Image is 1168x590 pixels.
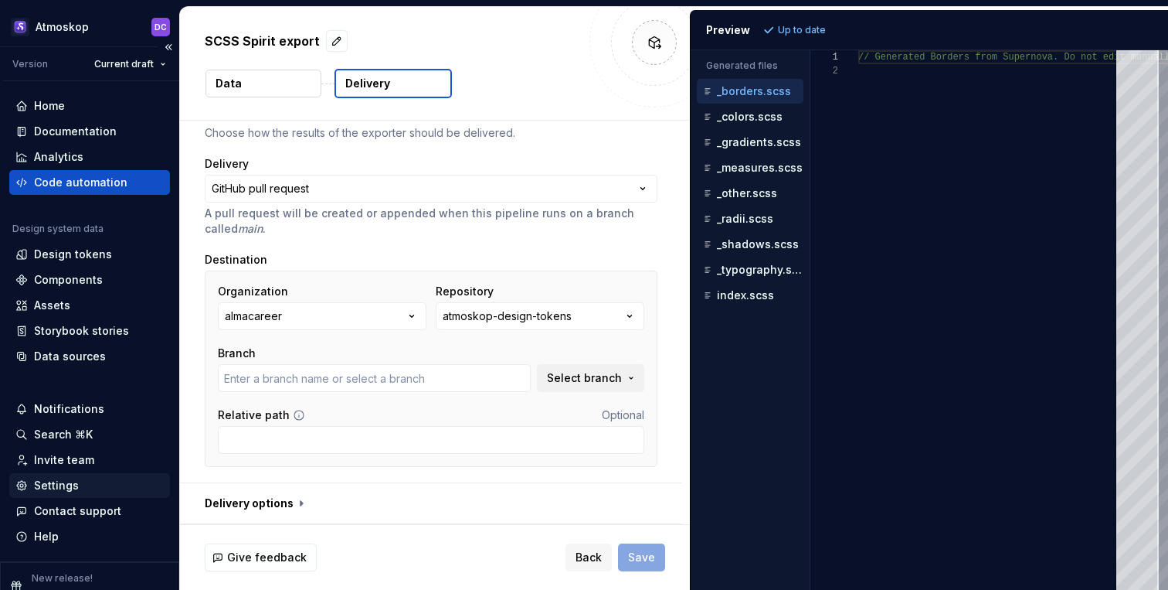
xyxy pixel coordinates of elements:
a: Assets [9,293,170,318]
p: index.scss [717,289,774,302]
button: Collapse sidebar [158,36,179,58]
a: Settings [9,473,170,498]
i: main [238,222,263,235]
button: AtmoskopDC [3,10,176,43]
div: Design tokens [34,247,112,262]
button: Current draft [87,53,173,75]
button: Search ⌘K [9,422,170,447]
div: almacareer [225,309,282,324]
button: _measures.scss [697,159,803,176]
button: _gradients.scss [697,134,803,151]
span: Optional [602,408,644,421]
div: Home [34,98,65,114]
a: Code automation [9,170,170,195]
div: 2 [810,64,838,78]
span: Current draft [94,58,154,70]
div: DC [154,21,167,33]
a: Components [9,268,170,292]
a: Invite team [9,448,170,472]
button: _typography.scss [697,261,803,278]
div: Design system data [12,223,104,235]
div: atmoskop-design-tokens [443,309,572,324]
button: Data [205,70,321,97]
p: _gradients.scss [717,136,801,148]
label: Relative path [218,408,290,423]
a: Data sources [9,344,170,369]
div: Assets [34,298,70,313]
button: _radii.scss [697,210,803,227]
button: _shadows.scss [697,236,803,253]
label: Branch [218,346,256,361]
div: Invite team [34,452,94,468]
button: index.scss [697,287,803,304]
button: _other.scss [697,185,803,202]
span: Select branch [547,370,622,386]
div: Documentation [34,124,117,139]
button: atmoskop-design-tokens [436,302,644,330]
button: Contact support [9,499,170,523]
div: Preview [706,22,750,38]
p: _other.scss [717,187,777,200]
p: New release! [32,572,93,585]
a: Analytics [9,145,170,169]
span: Back [576,550,602,565]
p: Delivery [345,76,390,91]
label: Repository [436,284,494,299]
p: Choose how the results of the exporter should be delivered. [205,125,657,141]
button: Delivery [334,69,452,98]
div: Search ⌘K [34,427,93,442]
button: Help [9,524,170,549]
span: // Generated Borders from Supernova. Do not edit m [858,52,1136,63]
a: Design tokens [9,242,170,267]
div: Notifications [34,401,104,417]
p: A pull request will be created or appended when this pipeline runs on a branch called . [205,206,657,237]
div: Help [34,529,59,544]
button: Select branch [537,364,644,392]
button: _colors.scss [697,108,803,125]
div: Components [34,272,103,288]
label: Organization [218,284,288,299]
div: Data sources [34,349,106,364]
p: Up to date [778,24,826,36]
p: SCSS Spirit export [205,32,320,50]
div: Code automation [34,175,127,190]
p: _radii.scss [717,213,773,225]
div: Contact support [34,503,121,519]
button: Back [565,544,612,571]
button: almacareer [218,302,426,330]
button: _borders.scss [697,83,803,100]
p: Generated files [706,60,794,72]
p: _borders.scss [717,85,791,97]
button: Give feedback [205,544,317,571]
div: 1 [810,50,838,64]
p: _measures.scss [717,162,803,174]
div: Settings [34,478,79,493]
span: Give feedback [227,550,307,565]
a: Home [9,94,170,118]
label: Delivery [205,156,249,172]
div: Analytics [34,149,83,165]
img: 63932fde-23f0-455f-9474-7c6a8a4930cd.png [11,18,29,36]
p: _colors.scss [717,111,783,123]
div: Storybook stories [34,323,129,339]
div: Version [12,58,48,70]
p: _shadows.scss [717,238,799,251]
p: _typography.scss [717,264,803,276]
a: Storybook stories [9,319,170,343]
input: Enter a branch name or select a branch [218,364,531,392]
button: Notifications [9,397,170,421]
a: Documentation [9,119,170,144]
p: Data [216,76,242,91]
div: Atmoskop [36,19,89,35]
label: Destination [205,252,267,268]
